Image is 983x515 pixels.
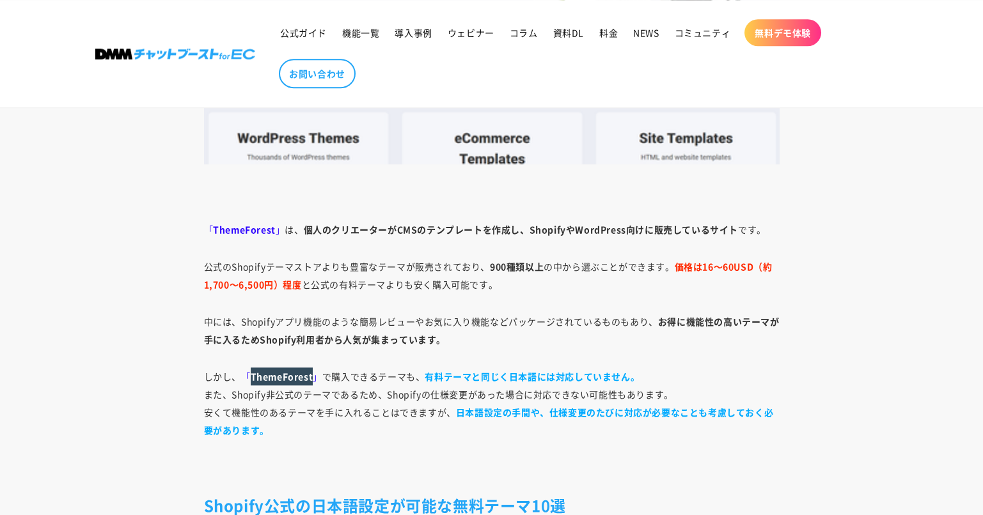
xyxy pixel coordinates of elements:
a: 導入事例 [387,19,439,46]
p: は、 です。 [204,220,780,238]
p: しかし、 で購入できるテーマも、 また、Shopify非公式のテーマであるため、Shopifyの仕様変更があった場合に対応できない可能性もあります。 安くて機能性のあるテーマを手に入れることはで... [204,367,780,439]
p: 中には、Shopifyアプリ機能のような簡易レビューやお気に入り機能などパッケージされているものもあり、 [204,312,780,348]
span: コミュニティ [675,27,731,38]
strong: 日本語設定の手間や、仕様変更のたびに対応が必要なことも考慮しておく必要があります。 [204,406,774,436]
h2: Shopify公式の日本語設定が可能な無料テーマ10選 [204,495,780,515]
p: 公式のShopifyテーマストアよりも豊富なテーマが販売されており、 の中から選ぶことができます。 と公式の有料テーマよりも安く購入可能です。 [204,257,780,293]
a: 公式ガイド [272,19,334,46]
span: 無料デモ体験 [755,27,811,38]
a: お問い合わせ [279,59,356,88]
span: 料金 [599,27,618,38]
a: 無料デモ体験 [744,19,821,46]
a: NEWS [625,19,666,46]
span: 機能一覧 [342,27,379,38]
strong: 価格は16～60USD（約1,700～6,500円）程度 [204,260,773,291]
span: 導入事例 [395,27,432,38]
span: NEWS [633,27,659,38]
strong: 有料テーマと同じく日本語には対応していません。 [425,370,640,383]
strong: ThemeForest [213,223,276,236]
span: 「 」 [204,223,285,236]
span: 資料DL [553,27,584,38]
a: 機能一覧 [334,19,387,46]
span: コラム [510,27,538,38]
img: 株式会社DMM Boost [95,49,255,59]
a: コラム [502,19,546,46]
a: ウェビナー [440,19,502,46]
span: 「 」 [241,370,322,383]
a: コミュニティ [667,19,739,46]
span: 公式ガイド [280,27,327,38]
strong: お得に機能性の高いテーマが手に入るためShopify利用者から人気が集まっています。 [204,315,780,346]
strong: 900種類以上 [490,260,544,273]
a: 資料DL [546,19,592,46]
strong: 個人のクリエーターがCMSのテンプレートを作成し、ShopifyやWordPress向けに販売しているサイト [304,223,738,236]
span: ウェビナー [448,27,494,38]
a: 料金 [592,19,625,46]
span: お問い合わせ [289,68,345,79]
strong: ThemeForest [251,370,313,383]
